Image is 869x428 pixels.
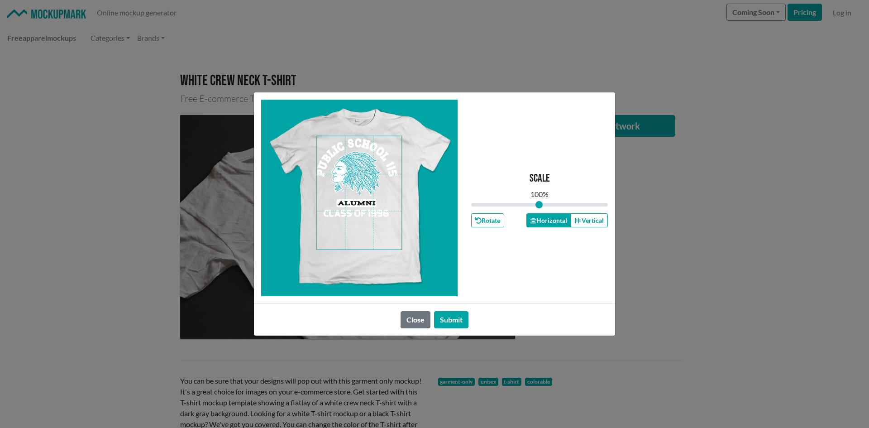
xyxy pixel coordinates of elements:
[530,189,549,200] div: 100 %
[471,213,504,227] button: Rotate
[526,213,571,227] button: Horizontal
[530,172,550,185] p: Scale
[434,311,468,328] button: Submit
[401,311,430,328] button: Close
[571,213,608,227] button: Vertical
